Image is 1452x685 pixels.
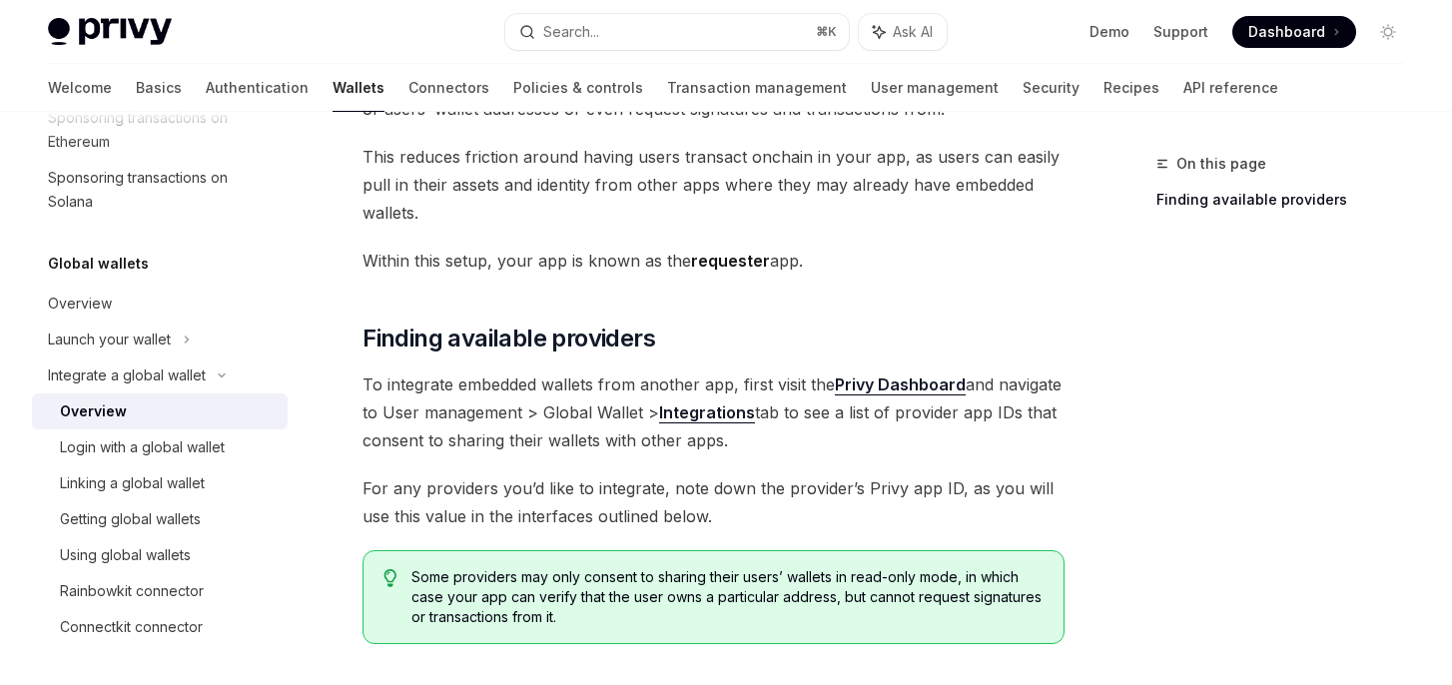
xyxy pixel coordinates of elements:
a: Demo [1089,22,1129,42]
a: Connectkit connector [32,609,288,645]
a: Rainbowkit connector [32,573,288,609]
span: ⌘ K [816,24,837,40]
img: light logo [48,18,172,46]
span: On this page [1176,152,1266,176]
strong: requester [691,251,770,271]
div: Rainbowkit connector [60,579,204,603]
a: Sponsoring transactions on Solana [32,160,288,220]
a: Recipes [1103,64,1159,112]
div: Login with a global wallet [60,435,225,459]
h5: Global wallets [48,252,149,276]
a: Finding available providers [1156,184,1420,216]
a: Overview [32,286,288,322]
div: Overview [48,292,112,316]
span: Ask AI [893,22,933,42]
span: Finding available providers [363,323,655,354]
span: Dashboard [1248,22,1325,42]
span: Some providers may only consent to sharing their users’ wallets in read-only mode, in which case ... [411,567,1044,627]
span: For any providers you’d like to integrate, note down the provider’s Privy app ID, as you will use... [363,474,1065,530]
button: Search...⌘K [505,14,849,50]
a: Authentication [206,64,309,112]
a: Linking a global wallet [32,465,288,501]
a: Basics [136,64,182,112]
a: Getting global wallets [32,501,288,537]
div: Getting global wallets [60,507,201,531]
a: Connectors [408,64,489,112]
button: Ask AI [859,14,947,50]
a: Integrations [659,402,755,423]
strong: Integrations [659,402,755,422]
div: Integrate a global wallet [48,363,206,387]
span: To integrate embedded wallets from another app, first visit the and navigate to User management >... [363,370,1065,454]
div: Launch your wallet [48,328,171,351]
div: Sponsoring transactions on Solana [48,166,276,214]
a: Dashboard [1232,16,1356,48]
div: Linking a global wallet [60,471,205,495]
strong: Privy Dashboard [835,374,966,394]
a: Overview [32,393,288,429]
div: Connectkit connector [60,615,203,639]
a: Support [1153,22,1208,42]
a: Privy Dashboard [835,374,966,395]
a: Transaction management [667,64,847,112]
span: Within this setup, your app is known as the app. [363,247,1065,275]
button: Toggle dark mode [1372,16,1404,48]
div: Using global wallets [60,543,191,567]
a: Security [1023,64,1080,112]
a: Using global wallets [32,537,288,573]
div: Search... [543,20,599,44]
a: User management [871,64,999,112]
a: Welcome [48,64,112,112]
a: API reference [1183,64,1278,112]
a: Login with a global wallet [32,429,288,465]
div: Overview [60,399,127,423]
a: Policies & controls [513,64,643,112]
svg: Tip [383,569,397,587]
span: This reduces friction around having users transact onchain in your app, as users can easily pull ... [363,143,1065,227]
a: Wallets [333,64,384,112]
